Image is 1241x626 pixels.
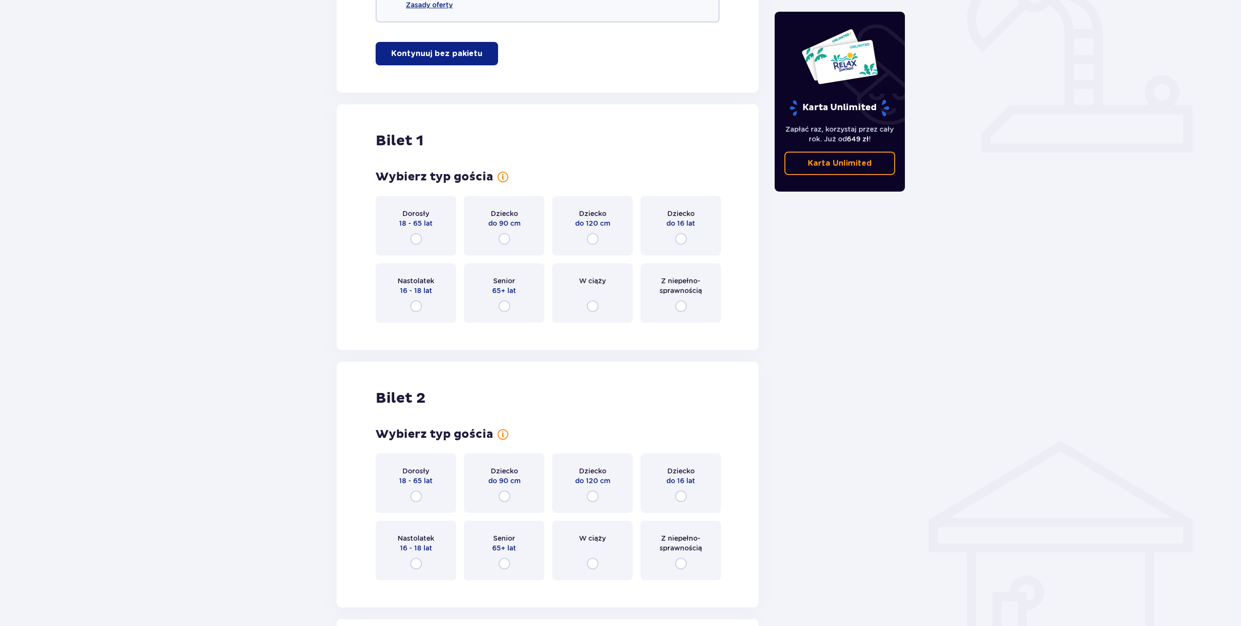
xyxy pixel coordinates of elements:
[784,124,896,144] p: Zapłać raz, korzystaj przez cały rok. Już od !
[789,99,890,117] p: Karta Unlimited
[808,158,872,169] p: Karta Unlimited
[493,276,515,286] p: Senior
[649,276,712,295] p: Z niepełno­sprawnością
[579,533,606,543] p: W ciąży
[400,286,432,295] p: 16 - 18 lat
[847,135,869,143] span: 649 zł
[488,218,520,228] p: do 90 cm
[492,543,516,553] p: 65+ lat
[579,276,606,286] p: W ciąży
[579,209,606,218] p: Dziecko
[399,218,433,228] p: 18 - 65 lat
[667,466,695,476] p: Dziecko
[376,132,423,150] p: Bilet 1
[579,466,606,476] p: Dziecko
[491,209,518,218] p: Dziecko
[649,533,712,553] p: Z niepełno­sprawnością
[399,476,433,486] p: 18 - 65 lat
[398,276,434,286] p: Nastolatek
[488,476,520,486] p: do 90 cm
[402,466,429,476] p: Dorosły
[491,466,518,476] p: Dziecko
[376,170,493,184] p: Wybierz typ gościa
[666,476,695,486] p: do 16 lat
[575,476,610,486] p: do 120 cm
[402,209,429,218] p: Dorosły
[376,42,498,65] button: Kontynuuj bez pakietu
[493,533,515,543] p: Senior
[667,209,695,218] p: Dziecko
[376,389,425,408] p: Bilet 2
[391,48,482,59] p: Kontynuuj bez pakietu
[575,218,610,228] p: do 120 cm
[784,152,896,175] a: Karta Unlimited
[376,427,493,442] p: Wybierz typ gościa
[400,543,432,553] p: 16 - 18 lat
[666,218,695,228] p: do 16 lat
[398,533,434,543] p: Nastolatek
[492,286,516,295] p: 65+ lat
